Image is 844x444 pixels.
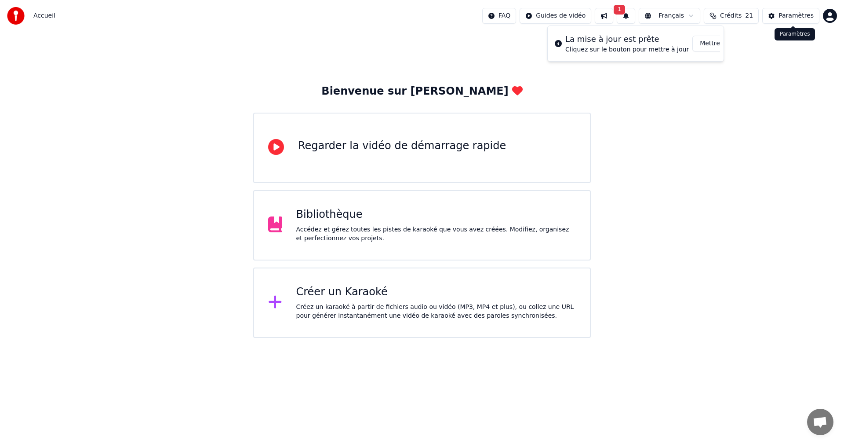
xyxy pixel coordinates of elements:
div: Cliquez sur le bouton pour mettre à jour [565,45,689,54]
button: Crédits21 [704,8,759,24]
div: Bienvenue sur [PERSON_NAME] [321,84,522,99]
div: Créer un Karaoké [296,285,576,299]
img: youka [7,7,25,25]
span: 1 [614,5,625,15]
button: Guides de vidéo [520,8,591,24]
div: Ouvrir le chat [807,409,833,435]
div: Accédez et gérez toutes les pistes de karaoké que vous avez créées. Modifiez, organisez et perfec... [296,225,576,243]
div: Créez un karaoké à partir de fichiers audio ou vidéo (MP3, MP4 et plus), ou collez une URL pour g... [296,303,576,320]
span: 21 [745,11,753,20]
button: FAQ [482,8,516,24]
div: Bibliothèque [296,208,576,222]
div: Paramètres [775,28,815,40]
nav: breadcrumb [33,11,55,20]
span: Crédits [720,11,742,20]
button: Paramètres [762,8,819,24]
div: Paramètres [779,11,814,20]
div: Regarder la vidéo de démarrage rapide [298,139,506,153]
div: La mise à jour est prête [565,33,689,45]
button: 1 [617,8,635,24]
span: Accueil [33,11,55,20]
button: Mettre à Jour [692,36,747,51]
